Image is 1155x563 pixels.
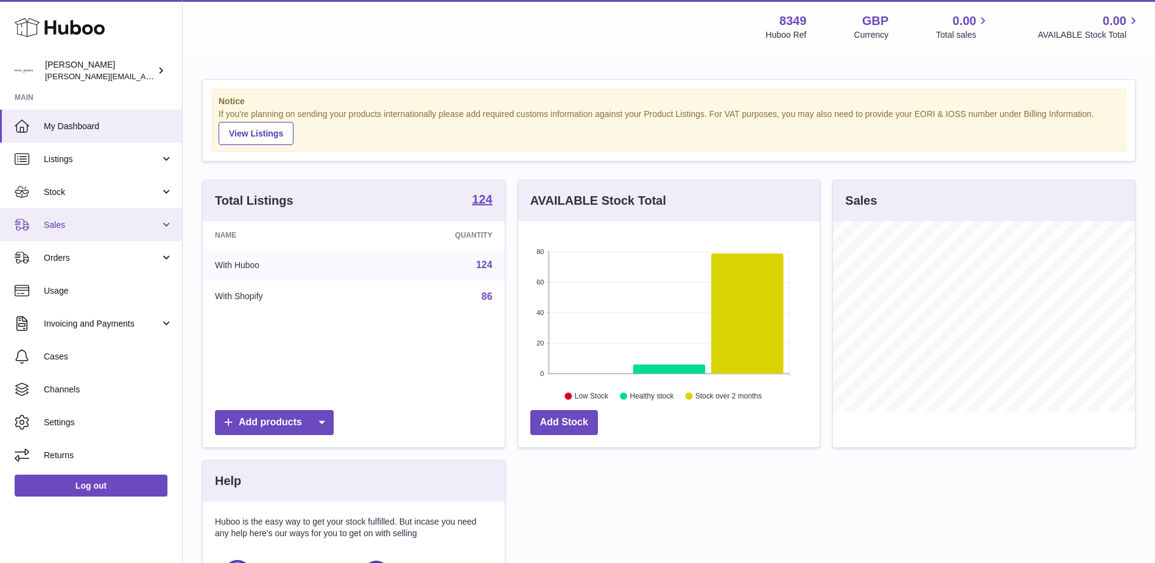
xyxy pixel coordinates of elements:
[215,516,493,539] p: Huboo is the easy way to get your stock fulfilled. But incase you need any help here's our ways f...
[44,417,173,428] span: Settings
[540,370,544,377] text: 0
[44,121,173,132] span: My Dashboard
[536,248,544,255] text: 80
[215,410,334,435] a: Add products
[15,62,33,80] img: katy.taghizadeh@michelgermain.com
[215,473,241,489] h3: Help
[536,309,544,316] text: 40
[630,392,674,400] text: Healthy stock
[536,339,544,347] text: 20
[575,392,609,400] text: Low Stock
[472,193,492,205] strong: 124
[15,475,167,497] a: Log out
[936,13,990,41] a: 0.00 Total sales
[936,29,990,41] span: Total sales
[472,193,492,208] a: 124
[45,59,155,82] div: [PERSON_NAME]
[203,221,365,249] th: Name
[482,291,493,302] a: 86
[44,384,173,395] span: Channels
[44,351,173,363] span: Cases
[219,122,293,145] a: View Listings
[530,193,666,209] h3: AVAILABLE Stock Total
[44,154,160,165] span: Listings
[219,108,1119,145] div: If you're planning on sending your products internationally please add required customs informati...
[862,13,888,29] strong: GBP
[203,249,365,281] td: With Huboo
[44,219,160,231] span: Sales
[1037,13,1140,41] a: 0.00 AVAILABLE Stock Total
[953,13,977,29] span: 0.00
[44,285,173,297] span: Usage
[44,252,160,264] span: Orders
[476,260,493,270] a: 124
[44,318,160,330] span: Invoicing and Payments
[530,410,598,435] a: Add Stock
[203,281,365,313] td: With Shopify
[854,29,889,41] div: Currency
[44,186,160,198] span: Stock
[536,278,544,286] text: 60
[845,193,877,209] h3: Sales
[779,13,807,29] strong: 8349
[215,193,293,209] h3: Total Listings
[1103,13,1126,29] span: 0.00
[695,392,762,400] text: Stock over 2 months
[44,450,173,461] span: Returns
[766,29,807,41] div: Huboo Ref
[365,221,504,249] th: Quantity
[45,71,244,81] span: [PERSON_NAME][EMAIL_ADDRESS][DOMAIN_NAME]
[1037,29,1140,41] span: AVAILABLE Stock Total
[219,96,1119,107] strong: Notice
